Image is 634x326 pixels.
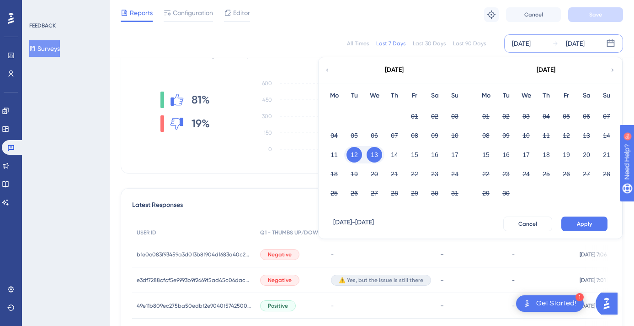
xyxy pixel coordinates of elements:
button: 23 [498,166,514,182]
button: 17 [447,147,463,163]
div: Mo [324,90,344,101]
button: 03 [447,109,463,124]
div: Th [384,90,405,101]
div: Fr [405,90,425,101]
div: [DATE] [537,65,555,76]
button: 20 [367,166,382,182]
button: 16 [498,147,514,163]
div: Last 90 Days [453,40,486,47]
span: 81% [192,92,210,107]
button: 08 [478,128,494,143]
div: 1 [575,293,584,301]
button: 31 [447,185,463,201]
span: Negative [268,251,292,258]
span: Q1 - THUMBS UP/DOWN [260,229,322,236]
div: Su [445,90,465,101]
span: Reports [130,7,153,18]
span: Configuration [173,7,213,18]
button: 13 [367,147,382,163]
button: 02 [427,109,442,124]
button: Cancel [506,7,561,22]
span: - [512,302,515,310]
button: Cancel [503,217,552,231]
button: 12 [346,147,362,163]
div: Get Started! [536,299,576,309]
tspan: 0 [268,146,272,152]
button: 04 [538,109,554,124]
span: Need Help? [21,2,57,13]
tspan: 300 [262,113,272,120]
button: 22 [478,166,494,182]
button: Apply [561,217,607,231]
div: We [364,90,384,101]
span: [DATE] 7:06 [580,251,607,258]
span: Save [589,11,602,18]
div: Open Get Started! checklist, remaining modules: 1 [516,295,584,312]
button: 25 [326,185,342,201]
button: 26 [346,185,362,201]
button: 27 [579,166,594,182]
button: 05 [559,109,574,124]
button: 24 [518,166,534,182]
div: Mo [476,90,496,101]
div: - [440,276,503,284]
span: Cancel [518,220,537,228]
button: 05 [346,128,362,143]
div: [DATE] [385,65,404,76]
div: Sa [425,90,445,101]
tspan: 450 [262,97,272,103]
span: Apply [577,220,592,228]
span: e3df7288cfcf5e9993b9f2669f5ad45c06dac7ce5bbfd22eabf1aa9f7ffe3f40 [137,277,251,284]
button: 11 [326,147,342,163]
div: All Times [347,40,369,47]
div: [DATE] - [DATE] [333,217,374,231]
button: 14 [387,147,402,163]
button: 07 [387,128,402,143]
iframe: UserGuiding AI Assistant Launcher [596,290,623,317]
button: 30 [498,185,514,201]
span: - [331,251,334,258]
button: 06 [367,128,382,143]
div: Fr [556,90,576,101]
button: 21 [599,147,614,163]
button: 10 [518,128,534,143]
button: 06 [579,109,594,124]
span: bfe0c083f93459a3d013b8f904d1683a40c26a77fa4d75d52fe426587b44929d [137,251,251,258]
span: Positive [268,302,288,310]
button: 08 [407,128,422,143]
button: 28 [387,185,402,201]
div: Sa [576,90,597,101]
button: 16 [427,147,442,163]
button: 29 [407,185,422,201]
span: [DATE] 6:48 [580,302,607,310]
button: 01 [407,109,422,124]
span: USER ID [137,229,156,236]
button: 04 [326,128,342,143]
button: 25 [538,166,554,182]
div: Tu [344,90,364,101]
button: 14 [599,128,614,143]
div: [DATE] [512,38,531,49]
button: 20 [579,147,594,163]
button: 02 [498,109,514,124]
button: 09 [498,128,514,143]
button: 13 [579,128,594,143]
button: 22 [407,166,422,182]
button: 29 [478,185,494,201]
div: [DATE] [566,38,585,49]
span: - [512,251,515,258]
span: Latest Responses [132,200,183,216]
div: - [440,250,503,259]
span: - [512,277,515,284]
button: 27 [367,185,382,201]
span: ⚠️ Yes, but the issue is still there [339,277,423,284]
button: 30 [427,185,442,201]
div: FEEDBACK [29,22,56,29]
span: - [331,302,334,310]
button: 09 [427,128,442,143]
button: 17 [518,147,534,163]
button: 10 [447,128,463,143]
span: 49e11b809ec275ba50edbf2e9040f5742500c938f1ee78a7d7352d98e4611946 [137,302,251,310]
div: Last 7 Days [376,40,405,47]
